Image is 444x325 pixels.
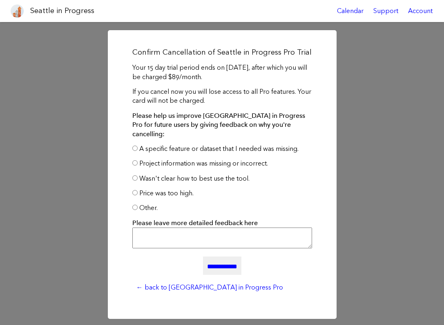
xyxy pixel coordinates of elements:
[11,4,24,18] img: favicon-96x96.png
[139,159,268,167] label: Project information was missing or incorrect.
[132,112,305,138] strong: Please help us improve [GEOGRAPHIC_DATA] in Progress Pro for future users by giving feedback on w...
[139,189,194,197] label: Price was too high.
[132,281,287,294] a: ← back to [GEOGRAPHIC_DATA] in Progress Pro
[132,63,312,82] p: Your 15 day trial period ends on [DATE], after which you will be charged $89/month.
[132,219,258,227] strong: Please leave more detailed feedback here
[132,47,312,57] h2: Confirm Cancellation of Seattle in Progress Pro Trial
[139,145,299,153] label: A specific feature or dataset that I needed was missing.
[139,175,250,182] label: Wasn't clear how to best use the tool.
[139,204,158,212] label: Other.
[30,6,94,16] h1: Seattle in Progress
[132,87,312,106] p: If you cancel now you will lose access to all Pro features. Your card will not be charged.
